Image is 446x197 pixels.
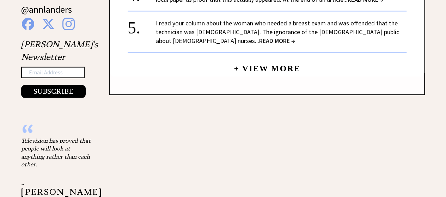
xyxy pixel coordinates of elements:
input: Email Address [21,67,85,78]
a: @annlanders [21,4,72,22]
div: [PERSON_NAME]'s Newsletter [21,38,98,98]
span: READ MORE → [259,37,295,45]
a: I read your column about the woman who needed a breast exam and was offended that the technician ... [156,19,399,45]
img: instagram%20blue.png [62,18,75,30]
div: “ [21,130,92,137]
img: x%20blue.png [42,18,55,30]
div: Television has proved that people will look at anything rather than each other. [21,137,92,168]
a: + View More [234,58,300,73]
div: 5. [128,19,156,32]
button: SUBSCRIBE [21,85,86,98]
img: facebook%20blue.png [22,18,34,30]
